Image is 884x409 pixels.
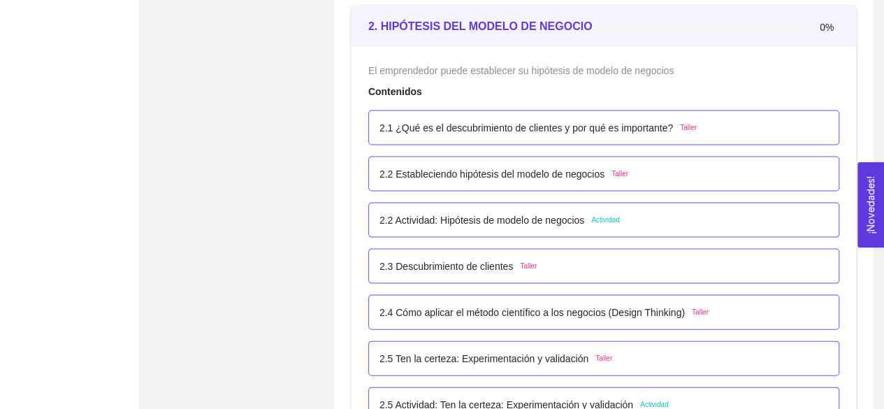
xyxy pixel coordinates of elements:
[379,120,673,136] p: 2.1 ¿Qué es el descubrimiento de clientes y por qué es importante?
[520,261,537,272] span: Taller
[611,168,628,180] span: Taller
[379,259,513,274] p: 2.3 Descubrimiento de clientes
[379,166,604,182] p: 2.2 Estableciendo hipótesis del modelo de negocios
[820,22,839,32] span: 0%
[368,65,674,76] span: El emprendedor puede establecer su hipótesis de modelo de negocios
[692,307,709,318] span: Taller
[595,353,612,364] span: Taller
[857,162,884,247] button: Open Feedback Widget
[379,213,584,228] p: 2.2 Actividad: Hipótesis de modelo de negocios
[368,86,422,97] strong: Contenidos
[680,122,697,134] span: Taller
[368,20,593,32] strong: 2. HIPÓTESIS DEL MODELO DE NEGOCIO
[591,215,620,226] span: Actividad
[379,351,588,366] p: 2.5 Ten la certeza: Experimentación y validación
[379,305,685,320] p: 2.4 Cómo aplicar el método científico a los negocios (Design Thinking)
